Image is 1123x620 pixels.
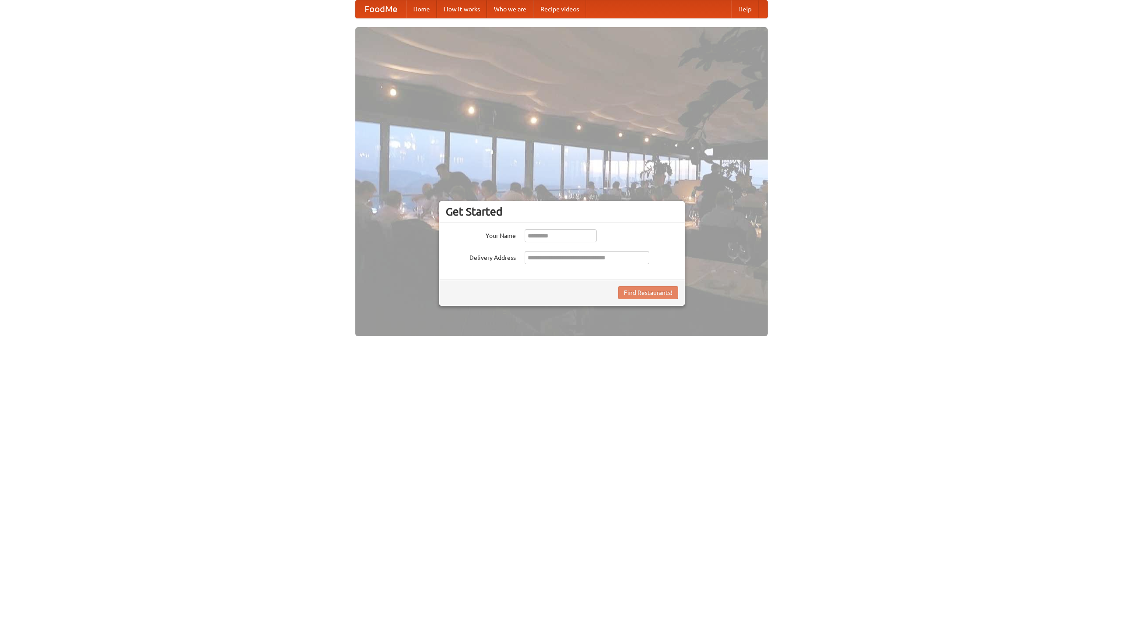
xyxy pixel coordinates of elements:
a: Recipe videos [533,0,586,18]
label: Your Name [446,229,516,240]
a: How it works [437,0,487,18]
label: Delivery Address [446,251,516,262]
a: FoodMe [356,0,406,18]
button: Find Restaurants! [618,286,678,299]
h3: Get Started [446,205,678,218]
a: Who we are [487,0,533,18]
a: Help [731,0,758,18]
a: Home [406,0,437,18]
